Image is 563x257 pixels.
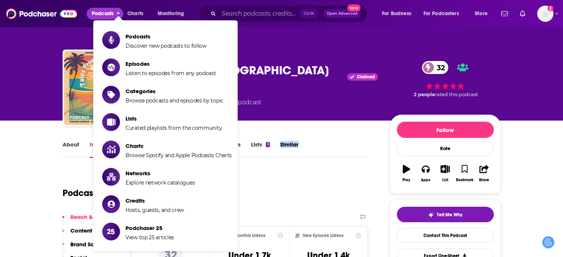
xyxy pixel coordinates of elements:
[90,141,126,158] a: InsightsPodchaser Pro
[123,8,148,20] a: Charts
[456,178,473,182] div: Bookmark
[324,9,361,18] button: Open AdvancedNew
[390,56,501,102] div: 32 2 peoplerated this podcast
[87,8,123,20] button: close menu
[266,142,269,147] div: 1
[397,228,494,243] a: Contact This Podcast
[125,224,174,231] span: Podchaser 25
[125,70,216,77] span: Listen to episodes from any podcast
[62,213,120,227] button: Reach & Audience
[455,160,474,187] button: Bookmark
[70,227,92,234] p: Content
[125,115,222,122] span: Lists
[419,8,470,20] button: open menu
[64,51,138,125] img: Tales From South Florida
[416,160,435,187] button: Apps
[219,8,300,20] input: Search podcasts, credits, & more...
[125,33,207,40] span: Podcasts
[125,207,184,213] span: Hosts, guests, and crew
[125,179,195,186] span: Explore network catalogues
[347,4,361,11] span: New
[153,8,194,20] button: open menu
[125,125,222,131] span: Curated playlists from the community
[498,7,511,20] a: Show notifications dropdown
[70,213,120,220] p: Reach & Audience
[63,141,79,158] a: About
[423,9,459,19] span: For Podcasters
[125,170,195,177] span: Networks
[125,234,174,241] span: View top 25 articles
[125,88,224,95] span: Categories
[125,43,207,49] span: Discover new podcasts to follow
[92,9,114,19] span: Podcasts
[127,9,143,19] span: Charts
[479,178,489,182] div: Share
[303,233,344,238] h2: New Episode Listens
[125,142,232,149] span: Charts
[6,7,77,21] img: Podchaser - Follow, Share and Rate Podcasts
[402,178,410,182] div: Play
[327,12,358,16] span: Open Advanced
[429,61,449,74] span: 32
[547,6,553,11] svg: Add a profile image
[280,141,298,158] a: Similar
[437,212,462,218] span: Tell Me Why
[475,9,487,19] span: More
[125,97,224,104] span: Browse podcasts and episodes by topic
[435,160,455,187] button: List
[158,9,184,19] span: Monitoring
[63,187,130,199] h1: Podcast Insights
[125,60,216,67] span: Episodes
[517,7,528,20] a: Show notifications dropdown
[470,8,497,20] button: open menu
[428,212,434,218] img: tell me why sparkle
[62,227,92,241] button: Content
[397,207,494,222] button: tell me why sparkleTell Me Why
[474,160,493,187] button: Share
[421,178,430,182] div: Apps
[125,197,184,204] span: Credits
[397,141,494,156] div: Rate
[397,160,416,187] button: Play
[70,241,104,248] p: Brand Safety
[442,178,448,182] div: List
[537,6,553,22] img: User Profile
[397,122,494,138] button: Follow
[125,152,232,159] span: Browse Spotify and Apple Podcasts Charts
[537,6,553,22] span: Logged in as MattieVG
[435,92,478,97] span: rated this podcast
[62,241,104,254] button: Brand Safety
[537,6,553,22] button: Show profile menu
[300,9,318,18] span: Ctrl K
[382,9,411,19] span: For Business
[377,8,420,20] button: open menu
[205,5,374,22] div: Search podcasts, credits, & more...
[357,75,375,79] span: Claimed
[422,61,449,74] a: 32
[414,92,435,97] span: 2 people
